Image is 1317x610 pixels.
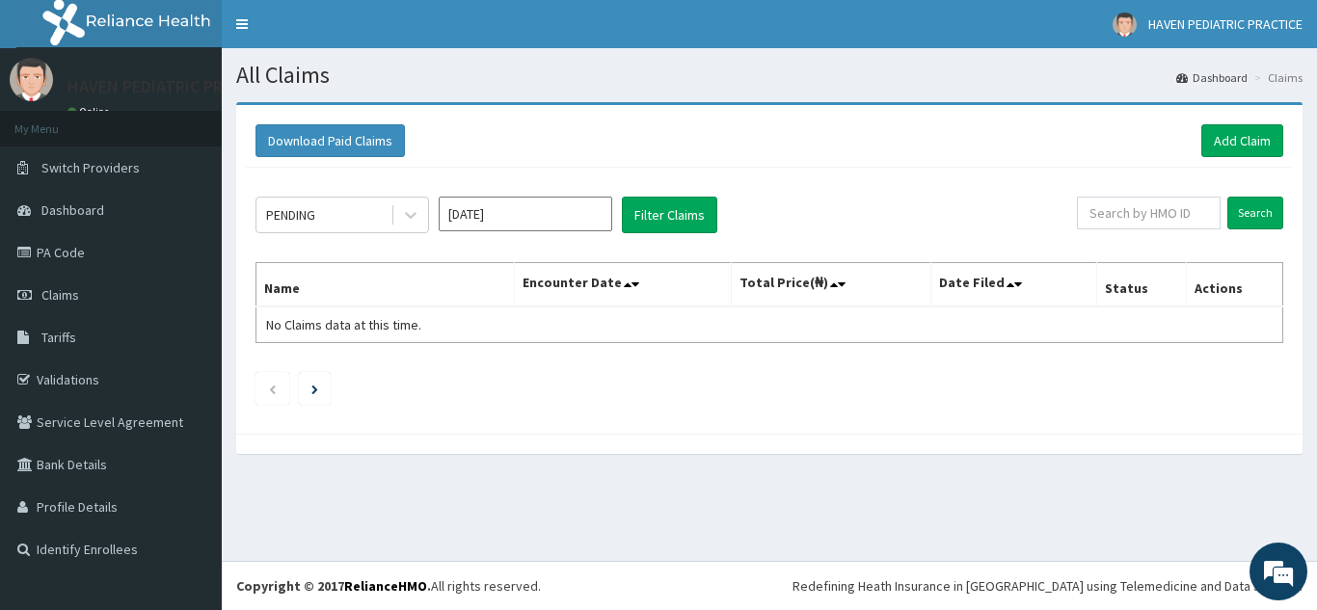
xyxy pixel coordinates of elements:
[1176,69,1248,86] a: Dashboard
[255,124,405,157] button: Download Paid Claims
[1227,197,1283,229] input: Search
[236,63,1303,88] h1: All Claims
[256,263,515,307] th: Name
[266,316,421,333] span: No Claims data at this time.
[1186,263,1282,307] th: Actions
[1250,69,1303,86] li: Claims
[311,380,318,397] a: Next page
[41,286,79,304] span: Claims
[41,159,140,176] span: Switch Providers
[1201,124,1283,157] a: Add Claim
[268,380,277,397] a: Previous page
[439,197,612,231] input: Select Month and Year
[67,105,114,119] a: Online
[67,78,276,95] p: HAVEN PEDIATRIC PRACTICE
[222,561,1317,610] footer: All rights reserved.
[793,576,1303,596] div: Redefining Heath Insurance in [GEOGRAPHIC_DATA] using Telemedicine and Data Science!
[41,201,104,219] span: Dashboard
[1148,15,1303,33] span: HAVEN PEDIATRIC PRACTICE
[236,577,431,595] strong: Copyright © 2017 .
[931,263,1097,307] th: Date Filed
[41,329,76,346] span: Tariffs
[344,577,427,595] a: RelianceHMO
[731,263,931,307] th: Total Price(₦)
[266,205,315,225] div: PENDING
[1077,197,1221,229] input: Search by HMO ID
[622,197,717,233] button: Filter Claims
[515,263,731,307] th: Encounter Date
[10,58,53,101] img: User Image
[1097,263,1187,307] th: Status
[1113,13,1137,37] img: User Image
